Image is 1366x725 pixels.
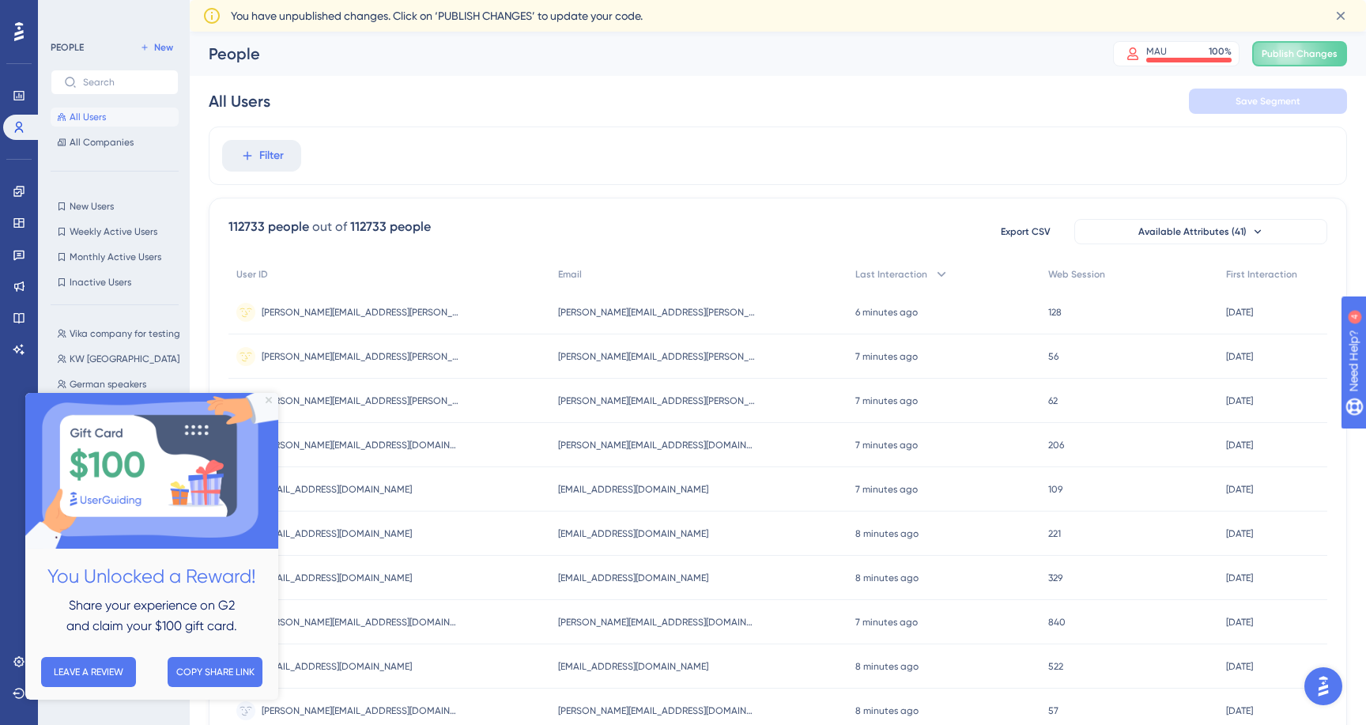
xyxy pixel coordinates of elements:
span: 522 [1048,660,1063,673]
button: Export CSV [986,219,1065,244]
span: Last Interaction [855,268,927,281]
span: New [154,41,173,54]
span: [PERSON_NAME][EMAIL_ADDRESS][DOMAIN_NAME] [262,616,459,629]
button: New [134,38,179,57]
div: 4 [110,8,115,21]
time: [DATE] [1226,484,1253,495]
button: Save Segment [1189,89,1347,114]
h2: You Unlocked a Reward! [13,168,240,199]
span: Export CSV [1001,225,1051,238]
iframe: UserGuiding AI Assistant Launcher [1300,663,1347,710]
span: Need Help? [37,4,99,23]
button: Inactive Users [51,273,179,292]
time: 6 minutes ago [855,307,918,318]
span: 128 [1048,306,1062,319]
span: Vika company for testing [70,327,180,340]
time: 7 minutes ago [855,484,918,495]
span: [PERSON_NAME][EMAIL_ADDRESS][DOMAIN_NAME] [558,439,756,451]
button: LEAVE A REVIEW [16,264,111,294]
button: Publish Changes [1252,41,1347,66]
span: and claim your $100 gift card. [41,225,212,240]
div: People [209,43,1074,65]
span: 329 [1048,572,1062,584]
time: 8 minutes ago [855,705,919,716]
span: [PERSON_NAME][EMAIL_ADDRESS][PERSON_NAME][DOMAIN_NAME] [558,306,756,319]
div: 112733 people [350,217,431,236]
span: Inactive Users [70,276,131,289]
span: [EMAIL_ADDRESS][DOMAIN_NAME] [262,572,412,584]
span: [PERSON_NAME][EMAIL_ADDRESS][DOMAIN_NAME] [558,616,756,629]
span: All Users [70,111,106,123]
button: KW [GEOGRAPHIC_DATA] [51,349,188,368]
time: [DATE] [1226,351,1253,362]
button: Monthly Active Users [51,247,179,266]
span: New Users [70,200,114,213]
span: [EMAIL_ADDRESS][DOMAIN_NAME] [558,572,708,584]
span: Share your experience on G2 [43,205,209,220]
span: Publish Changes [1262,47,1338,60]
button: Available Attributes (41) [1074,219,1327,244]
time: 8 minutes ago [855,572,919,583]
span: [PERSON_NAME][EMAIL_ADDRESS][PERSON_NAME][DOMAIN_NAME] [262,306,459,319]
div: 112733 people [228,217,309,236]
time: [DATE] [1226,661,1253,672]
span: [PERSON_NAME][EMAIL_ADDRESS][DOMAIN_NAME] [262,704,459,717]
span: All Companies [70,136,134,149]
time: [DATE] [1226,440,1253,451]
button: All Users [51,108,179,126]
span: [PERSON_NAME][EMAIL_ADDRESS][DOMAIN_NAME] [262,439,459,451]
div: 100 % [1209,45,1232,58]
time: [DATE] [1226,528,1253,539]
span: Email [558,268,582,281]
span: Save Segment [1236,95,1300,108]
button: Vika company for testing [51,324,188,343]
span: User ID [236,268,268,281]
span: First Interaction [1226,268,1297,281]
span: Available Attributes (41) [1138,225,1247,238]
span: [PERSON_NAME][EMAIL_ADDRESS][PERSON_NAME][DOMAIN_NAME] [262,350,459,363]
span: KW [GEOGRAPHIC_DATA] [70,353,179,365]
input: Search [83,77,165,88]
span: [EMAIL_ADDRESS][DOMAIN_NAME] [558,483,708,496]
time: 8 minutes ago [855,661,919,672]
span: [EMAIL_ADDRESS][DOMAIN_NAME] [262,527,412,540]
span: [EMAIL_ADDRESS][DOMAIN_NAME] [262,660,412,673]
span: [PERSON_NAME][EMAIL_ADDRESS][PERSON_NAME][DOMAIN_NAME] [558,395,756,407]
time: 7 minutes ago [855,440,918,451]
button: Weekly Active Users [51,222,179,241]
span: [PERSON_NAME][EMAIL_ADDRESS][PERSON_NAME][DOMAIN_NAME] [262,395,459,407]
button: New Users [51,197,179,216]
time: 7 minutes ago [855,617,918,628]
time: [DATE] [1226,705,1253,716]
span: 56 [1048,350,1058,363]
span: 109 [1048,483,1062,496]
div: PEOPLE [51,41,84,54]
span: 840 [1048,616,1066,629]
time: [DATE] [1226,572,1253,583]
span: Filter [259,146,284,165]
div: All Users [209,90,270,112]
div: out of [312,217,347,236]
button: All Companies [51,133,179,152]
time: [DATE] [1226,307,1253,318]
span: [PERSON_NAME][EMAIL_ADDRESS][DOMAIN_NAME] [558,704,756,717]
span: 57 [1048,704,1058,717]
span: 62 [1048,395,1058,407]
div: MAU [1146,45,1167,58]
span: [PERSON_NAME][EMAIL_ADDRESS][PERSON_NAME][DOMAIN_NAME] [558,350,756,363]
span: [EMAIL_ADDRESS][DOMAIN_NAME] [558,660,708,673]
button: German speakers [51,375,188,394]
span: Monthly Active Users [70,251,161,263]
time: [DATE] [1226,395,1253,406]
time: 7 minutes ago [855,351,918,362]
button: Filter [222,140,301,172]
span: 221 [1048,527,1061,540]
span: You have unpublished changes. Click on ‘PUBLISH CHANGES’ to update your code. [231,6,643,25]
span: Weekly Active Users [70,225,157,238]
time: 8 minutes ago [855,528,919,539]
div: Close Preview [240,4,247,10]
span: 206 [1048,439,1064,451]
time: 7 minutes ago [855,395,918,406]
